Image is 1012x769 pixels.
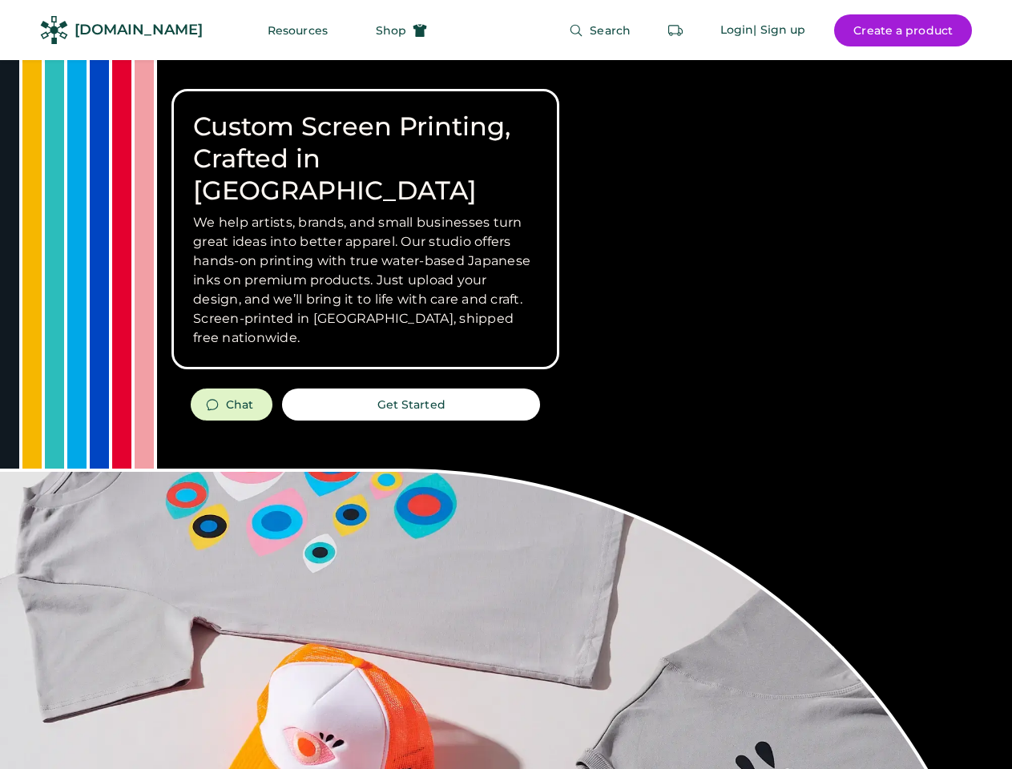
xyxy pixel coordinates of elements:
[40,16,68,44] img: Rendered Logo - Screens
[376,25,406,36] span: Shop
[659,14,691,46] button: Retrieve an order
[720,22,754,38] div: Login
[357,14,446,46] button: Shop
[550,14,650,46] button: Search
[193,111,538,207] h1: Custom Screen Printing, Crafted in [GEOGRAPHIC_DATA]
[753,22,805,38] div: | Sign up
[75,20,203,40] div: [DOMAIN_NAME]
[248,14,347,46] button: Resources
[193,213,538,348] h3: We help artists, brands, and small businesses turn great ideas into better apparel. Our studio of...
[590,25,631,36] span: Search
[834,14,972,46] button: Create a product
[191,389,272,421] button: Chat
[282,389,540,421] button: Get Started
